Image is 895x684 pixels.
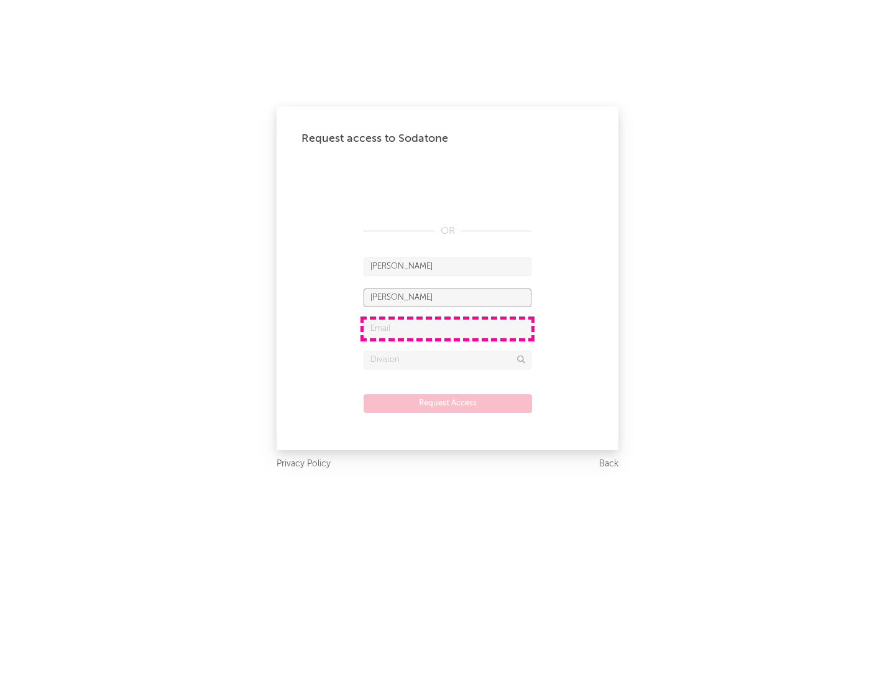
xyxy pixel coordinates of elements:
[364,351,531,369] input: Division
[364,224,531,239] div: OR
[277,456,331,472] a: Privacy Policy
[364,320,531,338] input: Email
[301,131,594,146] div: Request access to Sodatone
[364,394,532,413] button: Request Access
[364,289,531,307] input: Last Name
[364,257,531,276] input: First Name
[599,456,618,472] a: Back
